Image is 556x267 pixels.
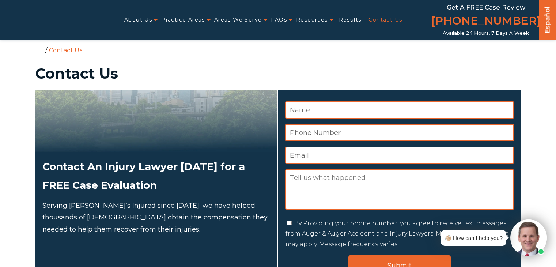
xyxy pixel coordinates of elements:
span: Get a FREE Case Review [447,4,525,11]
a: [PHONE_NUMBER] [431,13,541,30]
input: Phone Number [285,124,514,141]
li: Contact Us [47,47,84,54]
a: Practice Areas [161,12,205,27]
a: About Us [124,12,152,27]
h2: Contact An Injury Lawyer [DATE] for a FREE Case Evaluation [42,157,270,194]
a: Home [37,46,44,53]
h1: Contact Us [35,66,521,81]
input: Email [285,147,514,164]
a: Results [339,12,362,27]
p: Serving [PERSON_NAME]’s Injured since [DATE], we have helped thousands of [DEMOGRAPHIC_DATA] obta... [42,200,270,235]
input: Name [285,101,514,119]
img: Auger & Auger Accident and Injury Lawyers Logo [4,13,96,27]
span: Available 24 Hours, 7 Days a Week [443,30,529,36]
div: 👋🏼 How can I help you? [445,233,503,243]
a: Areas We Serve [214,12,262,27]
a: Contact Us [368,12,402,27]
a: Resources [296,12,328,27]
label: By Providing your phone number, you agree to receive text messages from Auger & Auger Accident an... [285,220,508,248]
img: Attorneys [35,90,277,152]
a: FAQs [271,12,287,27]
img: Intaker widget Avatar [510,219,547,256]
